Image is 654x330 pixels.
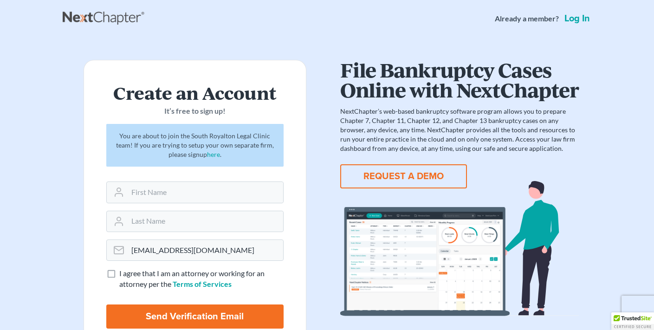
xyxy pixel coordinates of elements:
[106,124,284,167] div: You are about to join the South Royalton Legal Clinic team! If you are trying to setup your own s...
[128,240,283,260] input: Email Address
[106,304,284,329] input: Send Verification Email
[563,14,592,23] a: Log in
[173,279,232,288] a: Terms of Services
[207,150,220,158] a: here
[128,211,283,232] input: Last Name
[495,13,559,24] strong: Already a member?
[106,106,284,116] p: It’s free to sign up!
[340,164,467,188] button: REQUEST A DEMO
[340,107,579,153] p: NextChapter’s web-based bankruptcy software program allows you to prepare Chapter 7, Chapter 11, ...
[340,60,579,99] h1: File Bankruptcy Cases Online with NextChapter
[340,181,579,316] img: dashboard-867a026336fddd4d87f0941869007d5e2a59e2bc3a7d80a2916e9f42c0117099.svg
[106,83,284,102] h2: Create an Account
[119,269,265,288] span: I agree that I am an attorney or working for an attorney per the
[611,312,654,330] div: TrustedSite Certified
[128,182,283,202] input: First Name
